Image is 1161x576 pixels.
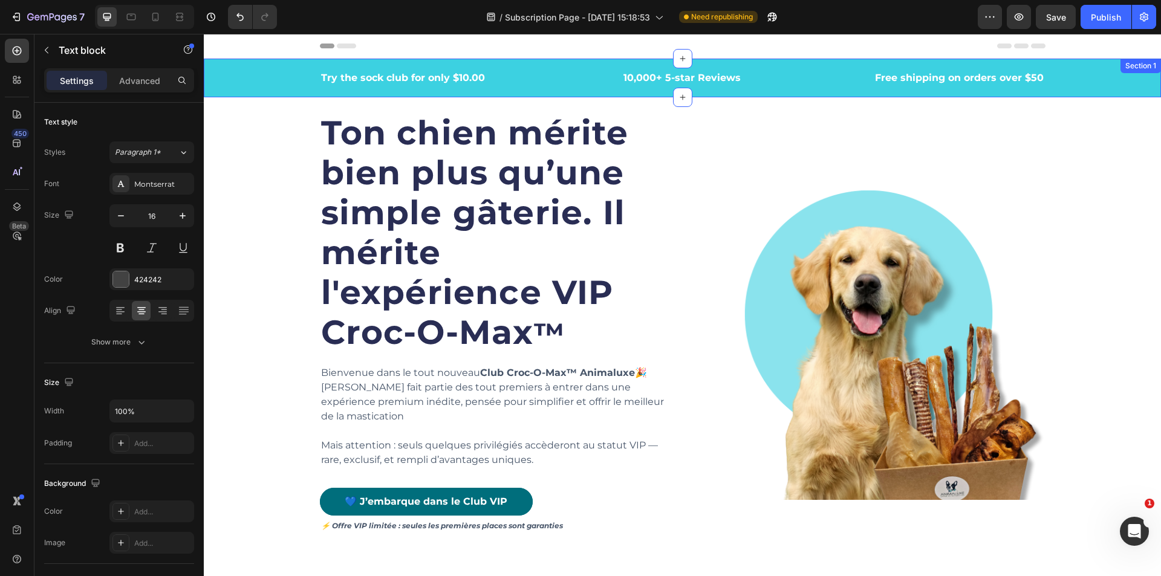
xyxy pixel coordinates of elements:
span: / [499,11,502,24]
div: Color [44,274,63,285]
div: Align [44,303,78,319]
div: Styles [44,147,65,158]
div: Size [44,375,76,391]
div: Size [44,207,76,224]
button: Save [1036,5,1076,29]
div: Beta [9,221,29,231]
div: Add... [134,506,191,517]
iframe: Intercom live chat [1120,517,1149,546]
div: Font [44,178,59,189]
span: 1 [1145,499,1154,508]
img: Alt Image [488,112,842,466]
p: Text block [59,43,161,57]
span: Need republishing [691,11,753,22]
div: Background [44,476,103,492]
button: Show more [44,331,194,353]
p: Free shipping on orders over $50 [614,37,841,51]
iframe: Design area [204,34,1161,576]
div: Color [44,506,63,517]
div: 424242 [134,274,191,285]
span: Save [1046,12,1066,22]
p: 7 [79,10,85,24]
div: 450 [11,129,29,138]
span: Mais attention : seuls quelques privilégiés accèderont au statut VIP — rare, exclusif, et rempli ... [117,406,454,432]
span: Paragraph 1* [115,147,161,158]
span: Subscription Page - [DATE] 15:18:53 [505,11,650,24]
div: Width [44,406,64,416]
button: Publish [1081,5,1131,29]
span: Bienvenue dans le tout nouveau 🎉 [PERSON_NAME] fait partie des tout premiers à entrer dans une ex... [117,333,460,388]
div: Publish [1091,11,1121,24]
div: Image [44,537,65,548]
button: 7 [5,5,90,29]
div: Montserrat [134,179,191,190]
p: Settings [60,74,94,87]
span: Ton chien mérite bien plus qu’une simple gâterie. Il mérite l'expérience VIP Croc-O-Max [117,79,425,319]
strong: ⚡ Offre VIP limitée : seules les premières places sont garanties [117,487,359,496]
div: Text style [44,117,77,128]
input: Auto [110,400,193,422]
div: Add... [134,538,191,549]
div: Show more [91,336,148,348]
a: 💙 J’embarque dans le Club VIP [116,454,329,482]
p: 10,000+ 5-star Reviews [365,37,592,51]
p: 💙 J’embarque dans le Club VIP [141,461,304,475]
button: Paragraph 1* [109,141,194,163]
strong: Club Croc-O-Max™ Animaluxe [276,333,431,345]
div: Section 1 [919,27,955,37]
p: Advanced [119,74,160,87]
div: Add... [134,438,191,449]
div: Padding [44,438,72,448]
div: Undo/Redo [228,5,277,29]
span: ™ [330,282,361,317]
